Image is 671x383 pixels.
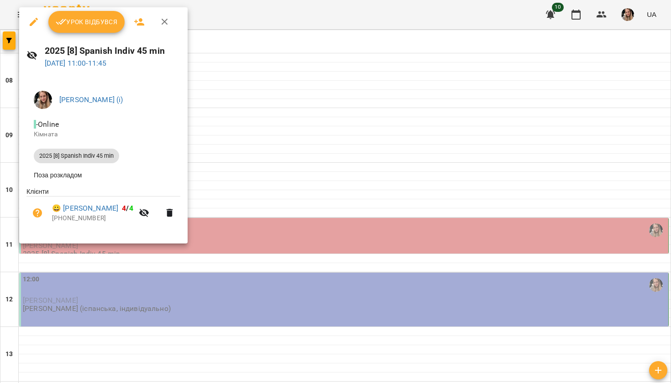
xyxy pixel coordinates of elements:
a: 😀 [PERSON_NAME] [52,203,118,214]
span: 4 [122,204,126,212]
a: [DATE] 11:00-11:45 [45,59,107,67]
h6: 2025 [8] Spanish Indiv 45 min [45,44,181,58]
button: Урок відбувся [48,11,125,33]
img: ff1aba66b001ca05e46c699d6feb4350.jpg [34,91,52,109]
span: Урок відбувся [56,16,118,27]
li: Поза розкладом [26,167,180,183]
span: - Online [34,120,61,129]
p: [PHONE_NUMBER] [52,214,133,223]
b: / [122,204,133,212]
a: [PERSON_NAME] (і) [59,95,123,104]
span: 2025 [8] Spanish Indiv 45 min [34,152,119,160]
ul: Клієнти [26,187,180,233]
button: Візит ще не сплачено. Додати оплату? [26,202,48,224]
span: 4 [129,204,133,212]
p: Кімната [34,130,173,139]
